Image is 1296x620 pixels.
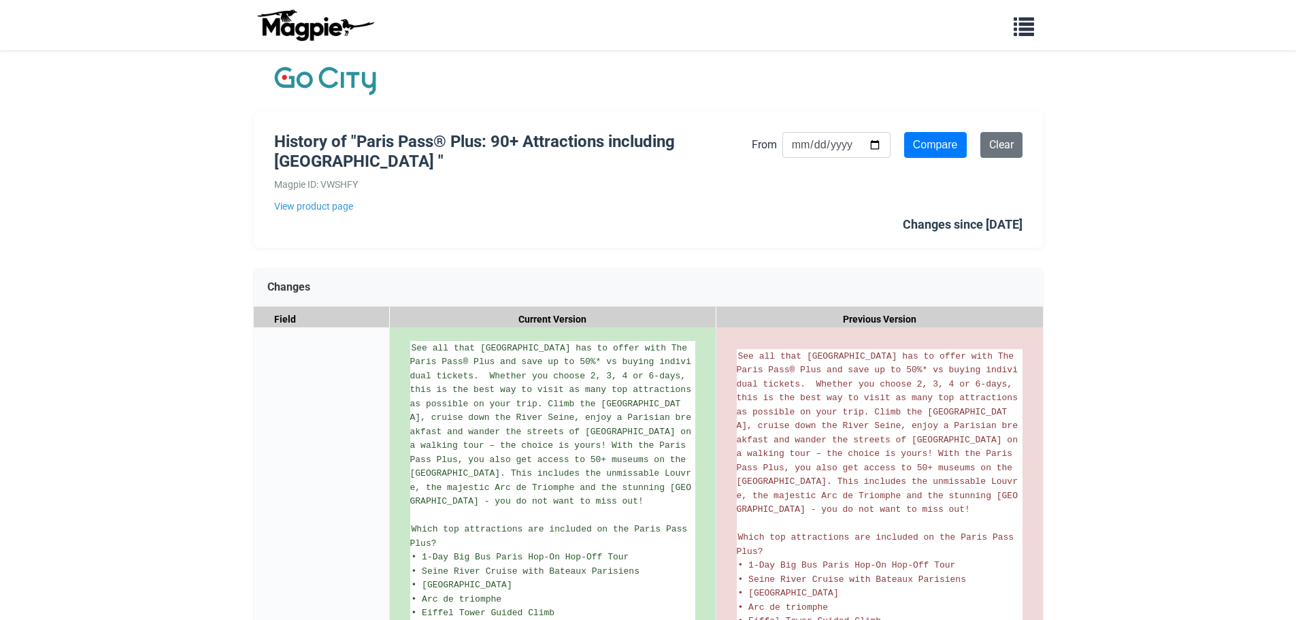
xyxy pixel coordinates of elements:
[274,199,752,214] a: View product page
[412,594,502,604] span: • Arc de triomphe
[738,560,956,570] span: • 1-Day Big Bus Paris Hop-On Hop-Off Tour
[737,532,1019,557] span: Which top attractions are included on the Paris Pass Plus?
[412,566,639,576] span: • Seine River Cruise with Bateaux Parisiens
[738,602,829,613] span: • Arc de triomphe
[254,307,390,332] div: Field
[254,9,376,42] img: logo-ab69f6fb50320c5b225c76a69d11143b.png
[390,307,716,332] div: Current Version
[274,64,376,98] img: Company Logo
[274,132,752,172] h1: History of "Paris Pass® Plus: 90+ Attractions including [GEOGRAPHIC_DATA] "
[412,552,629,562] span: • 1-Day Big Bus Paris Hop-On Hop-Off Tour
[903,215,1023,235] div: Changes since [DATE]
[254,268,1043,307] div: Changes
[738,574,966,585] span: • Seine River Cruise with Bateaux Parisiens
[716,307,1043,332] div: Previous Version
[752,136,777,154] label: From
[738,588,839,598] span: • [GEOGRAPHIC_DATA]
[737,351,1023,515] span: See all that [GEOGRAPHIC_DATA] has to offer with The Paris Pass® Plus and save up to 50%* vs buyi...
[412,580,512,590] span: • [GEOGRAPHIC_DATA]
[274,177,752,192] div: Magpie ID: VWSHFY
[904,132,967,158] input: Compare
[410,343,697,507] span: See all that [GEOGRAPHIC_DATA] has to offer with The Paris Pass® Plus and save up to 50%* vs buyi...
[410,524,693,549] span: Which top attractions are included on the Paris Pass Plus?
[412,608,555,618] span: • Eiffel Tower Guided Climb
[980,132,1023,158] a: Clear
